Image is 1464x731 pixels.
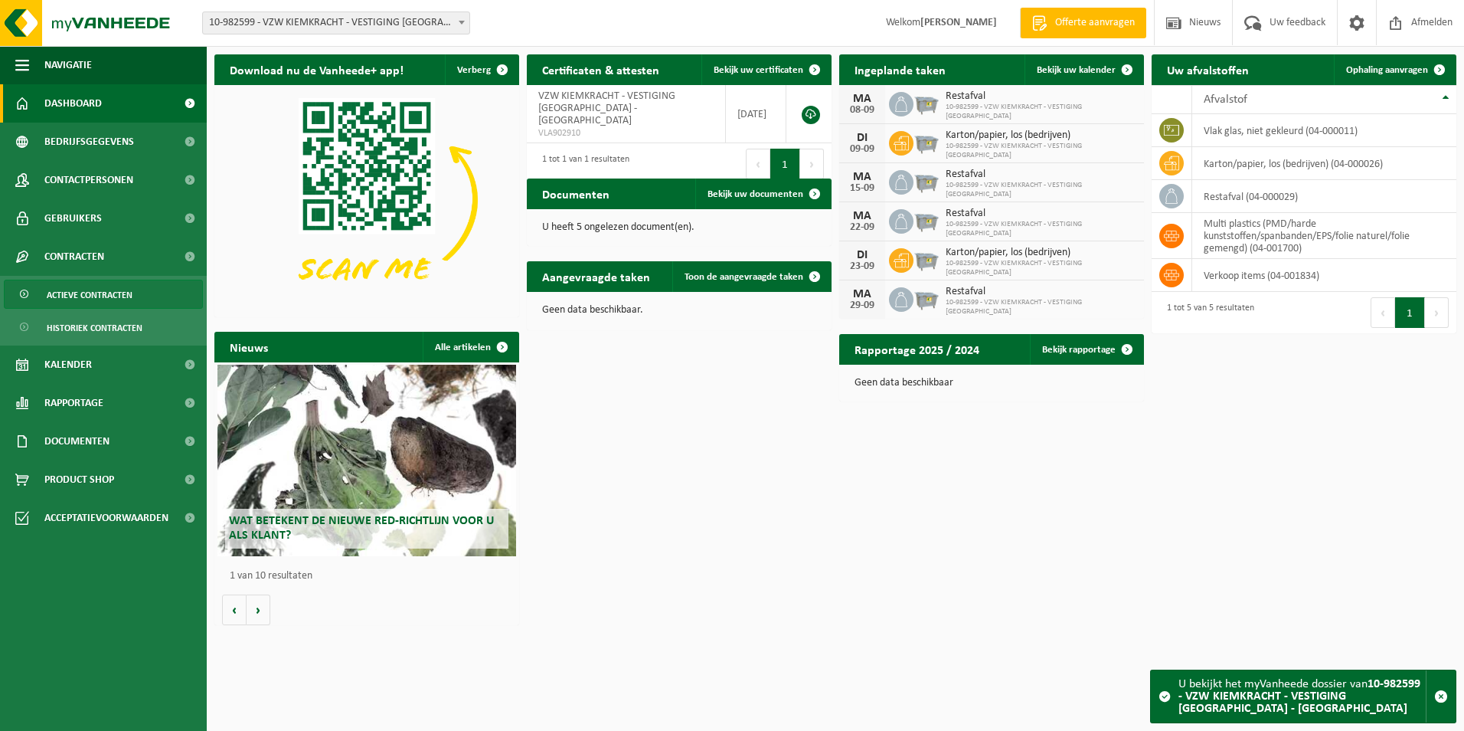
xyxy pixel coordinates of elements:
[913,246,940,272] img: WB-2500-GAL-GY-01
[247,595,270,625] button: Volgende
[44,123,134,161] span: Bedrijfsgegevens
[847,183,877,194] div: 15-09
[946,90,1136,103] span: Restafval
[847,105,877,116] div: 08-09
[1204,93,1247,106] span: Afvalstof
[847,261,877,272] div: 23-09
[946,181,1136,199] span: 10-982599 - VZW KIEMKRACHT - VESTIGING [GEOGRAPHIC_DATA]
[1178,670,1426,723] div: U bekijkt het myVanheede dossier van
[913,285,940,311] img: WB-2500-GAL-GY-01
[701,54,830,85] a: Bekijk uw certificaten
[946,142,1136,160] span: 10-982599 - VZW KIEMKRACHT - VESTIGING [GEOGRAPHIC_DATA]
[913,90,940,116] img: WB-2500-GAL-GY-01
[229,515,494,542] span: Wat betekent de nieuwe RED-richtlijn voor u als klant?
[47,313,142,343] span: Historiek contracten
[44,238,104,276] span: Contracten
[44,46,92,84] span: Navigatie
[1024,54,1142,85] a: Bekijk uw kalender
[1192,213,1456,259] td: multi plastics (PMD/harde kunststoffen/spanbanden/EPS/folie naturel/folie gemengd) (04-001700)
[44,499,168,537] span: Acceptatievoorwaarden
[4,280,203,309] a: Actieve contracten
[946,286,1136,298] span: Restafval
[746,149,770,179] button: Previous
[217,365,516,556] a: Wat betekent de nieuwe RED-richtlijn voor u als klant?
[1425,297,1449,328] button: Next
[542,222,816,233] p: U heeft 5 ongelezen document(en).
[847,144,877,155] div: 09-09
[946,298,1136,316] span: 10-982599 - VZW KIEMKRACHT - VESTIGING [GEOGRAPHIC_DATA]
[1152,54,1264,84] h2: Uw afvalstoffen
[222,595,247,625] button: Vorige
[457,65,491,75] span: Verberg
[1192,259,1456,292] td: verkoop items (04-001834)
[913,168,940,194] img: WB-2500-GAL-GY-01
[1051,15,1139,31] span: Offerte aanvragen
[946,169,1136,181] span: Restafval
[1395,297,1425,328] button: 1
[445,54,518,85] button: Verberg
[726,85,786,143] td: [DATE]
[847,288,877,300] div: MA
[527,179,625,208] h2: Documenten
[538,90,675,126] span: VZW KIEMKRACHT - VESTIGING [GEOGRAPHIC_DATA] - [GEOGRAPHIC_DATA]
[214,54,419,84] h2: Download nu de Vanheede+ app!
[946,259,1136,277] span: 10-982599 - VZW KIEMKRACHT - VESTIGING [GEOGRAPHIC_DATA]
[1178,678,1420,715] strong: 10-982599 - VZW KIEMKRACHT - VESTIGING [GEOGRAPHIC_DATA] - [GEOGRAPHIC_DATA]
[1037,65,1116,75] span: Bekijk uw kalender
[44,161,133,199] span: Contactpersonen
[1030,334,1142,365] a: Bekijk rapportage
[527,54,675,84] h2: Certificaten & attesten
[847,222,877,233] div: 22-09
[214,332,283,362] h2: Nieuws
[1159,296,1254,329] div: 1 tot 5 van 5 resultaten
[714,65,803,75] span: Bekijk uw certificaten
[534,147,629,181] div: 1 tot 1 van 1 resultaten
[847,300,877,311] div: 29-09
[538,127,714,139] span: VLA902910
[214,85,519,314] img: Download de VHEPlus App
[839,334,995,364] h2: Rapportage 2025 / 2024
[44,461,114,499] span: Product Shop
[685,272,803,282] span: Toon de aangevraagde taken
[4,313,203,342] a: Historiek contracten
[946,247,1136,259] span: Karton/papier, los (bedrijven)
[847,210,877,222] div: MA
[672,261,830,292] a: Toon de aangevraagde taken
[800,149,824,179] button: Next
[44,199,102,238] span: Gebruikers
[1020,8,1146,38] a: Offerte aanvragen
[839,54,961,84] h2: Ingeplande taken
[44,346,92,384] span: Kalender
[855,378,1129,388] p: Geen data beschikbaar
[707,189,803,199] span: Bekijk uw documenten
[913,129,940,155] img: WB-2500-GAL-GY-01
[1334,54,1455,85] a: Ophaling aanvragen
[946,129,1136,142] span: Karton/papier, los (bedrijven)
[1371,297,1395,328] button: Previous
[203,12,469,34] span: 10-982599 - VZW KIEMKRACHT - VESTIGING DENDERMONDE - DENDERMONDE
[542,305,816,316] p: Geen data beschikbaar.
[920,17,997,28] strong: [PERSON_NAME]
[1192,147,1456,180] td: karton/papier, los (bedrijven) (04-000026)
[202,11,470,34] span: 10-982599 - VZW KIEMKRACHT - VESTIGING DENDERMONDE - DENDERMONDE
[913,207,940,233] img: WB-2500-GAL-GY-01
[847,171,877,183] div: MA
[423,332,518,362] a: Alle artikelen
[44,384,103,422] span: Rapportage
[1192,114,1456,147] td: vlak glas, niet gekleurd (04-000011)
[695,179,830,209] a: Bekijk uw documenten
[47,280,132,310] span: Actieve contracten
[847,249,877,261] div: DI
[230,571,511,582] p: 1 van 10 resultaten
[847,132,877,144] div: DI
[1346,65,1428,75] span: Ophaling aanvragen
[946,220,1136,238] span: 10-982599 - VZW KIEMKRACHT - VESTIGING [GEOGRAPHIC_DATA]
[1192,180,1456,213] td: restafval (04-000029)
[847,93,877,105] div: MA
[946,208,1136,220] span: Restafval
[946,103,1136,121] span: 10-982599 - VZW KIEMKRACHT - VESTIGING [GEOGRAPHIC_DATA]
[44,422,109,461] span: Documenten
[527,261,665,291] h2: Aangevraagde taken
[44,84,102,123] span: Dashboard
[770,149,800,179] button: 1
